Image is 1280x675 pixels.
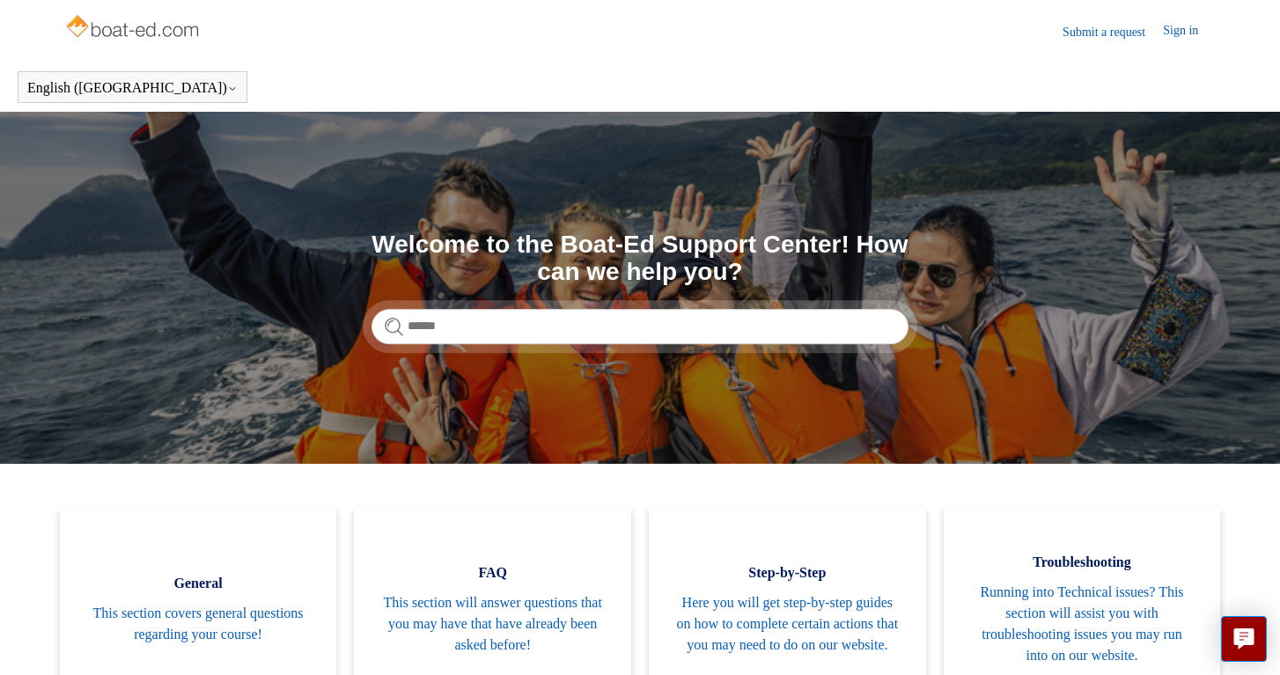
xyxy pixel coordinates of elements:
span: FAQ [380,562,605,583]
button: Live chat [1221,616,1267,662]
button: English ([GEOGRAPHIC_DATA]) [27,80,238,96]
span: Here you will get step-by-step guides on how to complete certain actions that you may need to do ... [675,592,900,656]
span: This section will answer questions that you may have that have already been asked before! [380,592,605,656]
a: Sign in [1163,21,1216,42]
span: Step-by-Step [675,562,900,583]
span: Running into Technical issues? This section will assist you with troubleshooting issues you may r... [970,582,1195,666]
a: Submit a request [1063,23,1163,41]
h1: Welcome to the Boat-Ed Support Center! How can we help you? [371,231,909,286]
span: General [86,573,311,594]
input: Search [371,309,909,344]
span: This section covers general questions regarding your course! [86,603,311,645]
img: Boat-Ed Help Center home page [64,11,204,46]
span: Troubleshooting [970,552,1195,573]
